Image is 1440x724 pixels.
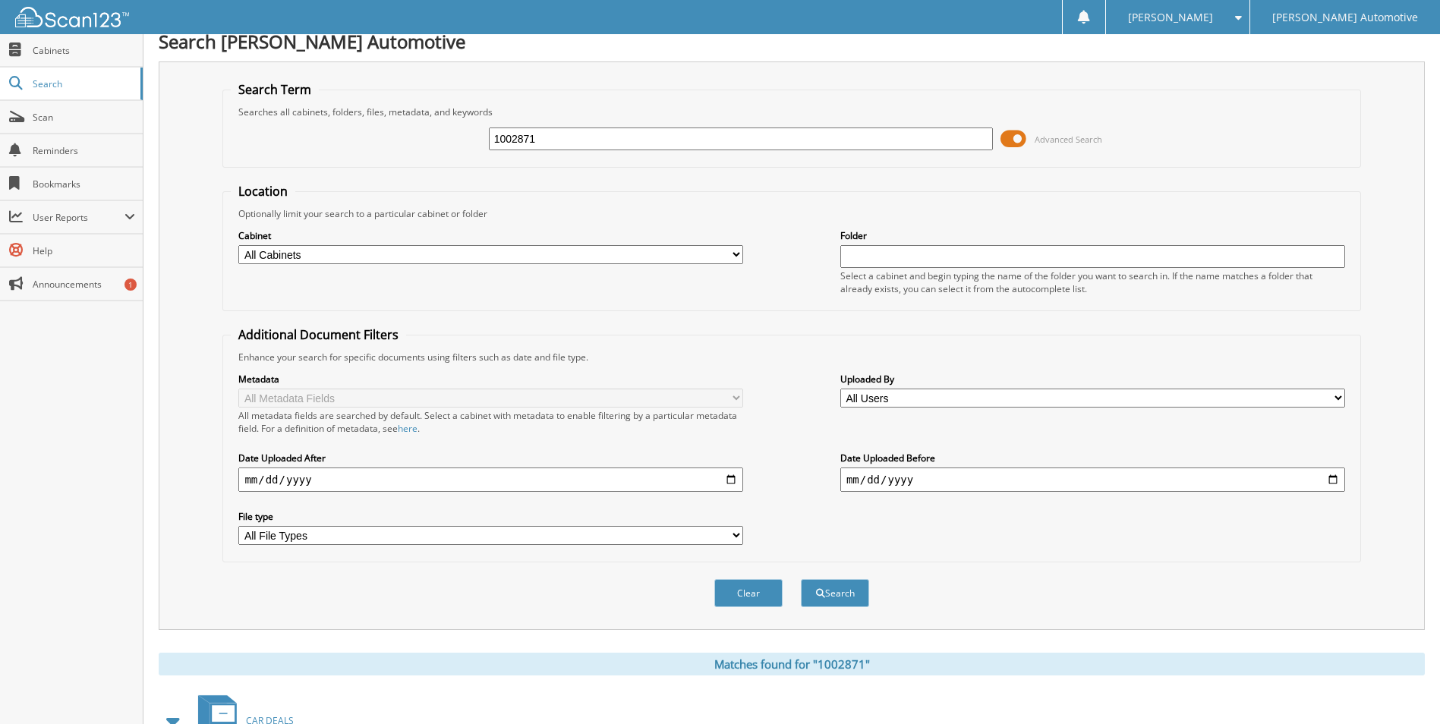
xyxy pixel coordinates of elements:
[1272,13,1418,22] span: [PERSON_NAME] Automotive
[231,105,1352,118] div: Searches all cabinets, folders, files, metadata, and keywords
[33,244,135,257] span: Help
[124,279,137,291] div: 1
[714,579,783,607] button: Clear
[1128,13,1213,22] span: [PERSON_NAME]
[238,467,743,492] input: start
[231,326,406,343] legend: Additional Document Filters
[238,510,743,523] label: File type
[1035,134,1102,145] span: Advanced Search
[33,144,135,157] span: Reminders
[238,409,743,435] div: All metadata fields are searched by default. Select a cabinet with metadata to enable filtering b...
[231,183,295,200] legend: Location
[238,452,743,464] label: Date Uploaded After
[231,351,1352,364] div: Enhance your search for specific documents using filters such as date and file type.
[33,178,135,190] span: Bookmarks
[398,422,418,435] a: here
[33,211,124,224] span: User Reports
[840,373,1345,386] label: Uploaded By
[840,229,1345,242] label: Folder
[840,452,1345,464] label: Date Uploaded Before
[231,81,319,98] legend: Search Term
[33,77,133,90] span: Search
[840,467,1345,492] input: end
[159,653,1425,675] div: Matches found for "1002871"
[1364,651,1440,724] iframe: Chat Widget
[840,269,1345,295] div: Select a cabinet and begin typing the name of the folder you want to search in. If the name match...
[231,207,1352,220] div: Optionally limit your search to a particular cabinet or folder
[159,29,1425,54] h1: Search [PERSON_NAME] Automotive
[33,111,135,124] span: Scan
[33,44,135,57] span: Cabinets
[801,579,869,607] button: Search
[15,7,129,27] img: scan123-logo-white.svg
[238,373,743,386] label: Metadata
[238,229,743,242] label: Cabinet
[33,278,135,291] span: Announcements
